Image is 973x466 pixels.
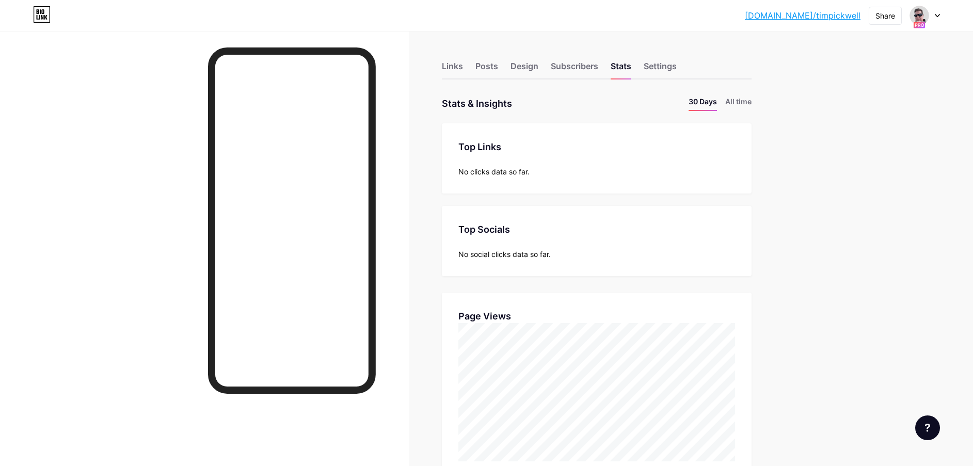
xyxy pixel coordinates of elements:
[458,140,735,154] div: Top Links
[644,60,677,78] div: Settings
[745,9,860,22] a: [DOMAIN_NAME]/timpickwell
[875,10,895,21] div: Share
[551,60,598,78] div: Subscribers
[458,309,735,323] div: Page Views
[475,60,498,78] div: Posts
[442,96,512,111] div: Stats & Insights
[611,60,631,78] div: Stats
[910,6,929,25] img: janakjones
[458,166,735,177] div: No clicks data so far.
[725,96,752,111] li: All time
[689,96,717,111] li: 30 Days
[458,222,735,236] div: Top Socials
[458,249,735,260] div: No social clicks data so far.
[511,60,538,78] div: Design
[442,60,463,78] div: Links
